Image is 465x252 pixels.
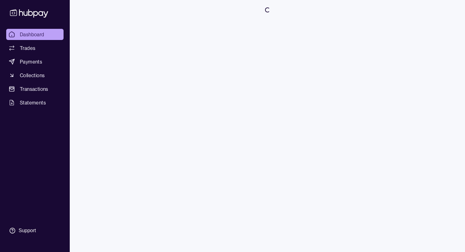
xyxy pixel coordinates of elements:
span: Dashboard [20,31,44,38]
a: Support [6,224,64,237]
a: Transactions [6,83,64,95]
span: Payments [20,58,42,65]
span: Statements [20,99,46,106]
a: Statements [6,97,64,108]
a: Payments [6,56,64,67]
div: Support [19,227,36,234]
a: Collections [6,70,64,81]
a: Trades [6,42,64,54]
span: Transactions [20,85,48,93]
span: Trades [20,44,35,52]
span: Collections [20,72,45,79]
a: Dashboard [6,29,64,40]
